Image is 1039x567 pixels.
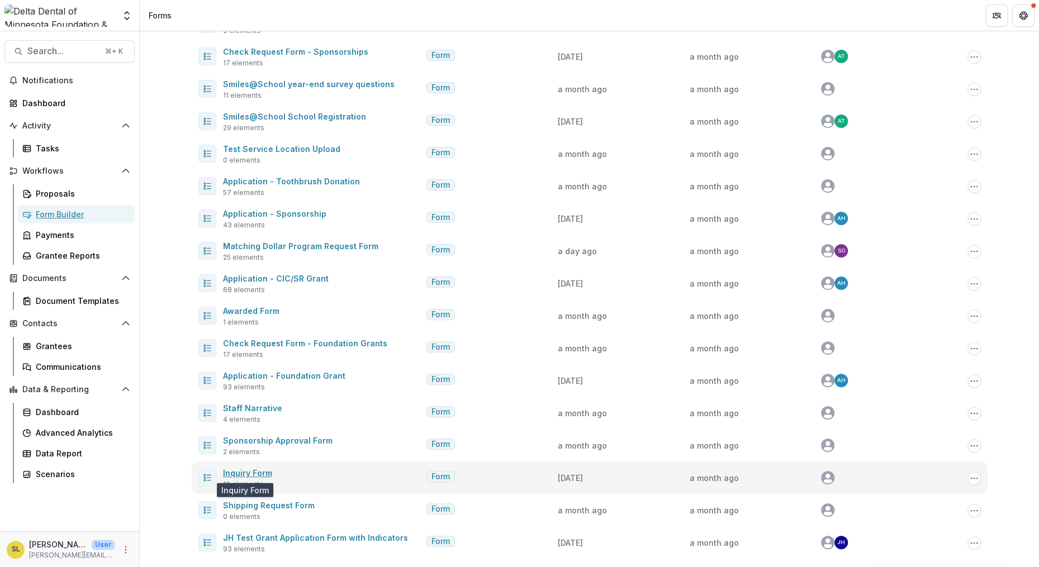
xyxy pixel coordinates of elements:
span: Form [431,342,450,352]
img: Delta Dental of Minnesota Foundation & Community Giving logo [4,4,115,27]
span: a month ago [690,279,739,288]
span: [DATE] [558,473,583,483]
span: [DATE] [558,52,583,61]
span: Form [431,213,450,222]
a: Sponsorship Approval Form [223,436,333,445]
button: Options [967,407,981,420]
svg: avatar [821,439,834,452]
span: Form [431,310,450,320]
a: Payments [18,226,135,244]
span: a month ago [558,84,607,94]
div: Proposals [36,188,126,199]
button: More [119,543,132,556]
span: a month ago [690,506,739,515]
span: [DATE] [558,538,583,547]
svg: avatar [821,244,834,258]
span: [DATE] [558,214,583,223]
a: Smiles@School year-end survey questions [223,79,395,89]
span: a month ago [558,149,607,159]
button: Partners [985,4,1008,27]
span: a month ago [690,473,739,483]
div: Dashboard [22,97,126,109]
svg: avatar [821,50,834,63]
a: Matching Dollar Program Request Form [223,241,378,251]
span: Workflows [22,166,117,176]
span: 43 elements [223,220,265,230]
div: Grantee Reports [36,250,126,261]
button: Open entity switcher [119,4,135,27]
a: Application - Foundation Grant [223,371,345,380]
span: Form [431,278,450,287]
span: Data & Reporting [22,385,117,394]
button: Options [967,147,981,161]
nav: breadcrumb [144,7,176,23]
span: 93 elements [223,544,265,554]
div: Sharon Oswald [838,248,845,254]
button: Options [967,245,981,258]
svg: avatar [821,471,834,484]
span: Form [431,180,450,190]
button: Open Documents [4,269,135,287]
button: Options [967,471,981,485]
span: a month ago [690,149,739,159]
span: a month ago [558,441,607,450]
span: a month ago [558,506,607,515]
a: Advanced Analytics [18,423,135,442]
a: Communications [18,358,135,376]
button: Open Contacts [4,315,135,332]
div: Data Report [36,447,126,459]
span: a month ago [690,246,739,256]
span: a month ago [558,344,607,353]
div: ⌘ + K [103,45,125,58]
svg: avatar [821,503,834,517]
p: [PERSON_NAME] [29,539,87,550]
a: Test Service Location Upload [223,144,340,154]
span: a month ago [690,117,739,126]
span: [DATE] [558,117,583,126]
span: a month ago [690,538,739,547]
span: 17 elements [223,58,263,68]
a: Inquiry Form [223,468,272,478]
div: Communications [36,361,126,373]
span: Documents [22,274,117,283]
a: Dashboard [18,403,135,421]
div: John Howe [837,540,845,545]
span: Search... [27,46,98,56]
svg: avatar [821,309,834,322]
button: Open Workflows [4,162,135,180]
span: a day ago [558,246,597,256]
button: Options [967,504,981,517]
span: a month ago [558,182,607,191]
span: 10 elements [223,479,263,489]
a: Check Request Form - Foundation Grants [223,339,387,348]
a: Proposals [18,184,135,203]
svg: avatar [821,115,834,128]
a: Check Request Form - Sponsorships [223,47,368,56]
button: Options [967,374,981,388]
a: Form Builder [18,205,135,223]
span: Form [431,504,450,514]
span: 68 elements [223,285,265,295]
button: Options [967,536,981,550]
button: Options [967,212,981,226]
div: Dashboard [36,406,126,418]
div: Annessa Hicks [837,216,846,221]
span: Form [431,375,450,384]
div: Forms [149,9,172,21]
span: a month ago [690,441,739,450]
p: [PERSON_NAME][EMAIL_ADDRESS][DOMAIN_NAME] [29,550,115,560]
span: 0 elements [223,155,260,165]
button: Open Data & Reporting [4,380,135,398]
p: User [92,540,115,550]
button: Options [967,309,981,323]
svg: avatar [821,406,834,420]
span: a month ago [558,408,607,418]
span: 29 elements [223,123,264,133]
a: Grantee Reports [18,246,135,265]
span: a month ago [690,52,739,61]
a: Awarded Form [223,306,279,316]
span: Notifications [22,76,130,85]
a: Tasks [18,139,135,158]
svg: avatar [821,536,834,549]
span: 1 elements [223,317,259,327]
